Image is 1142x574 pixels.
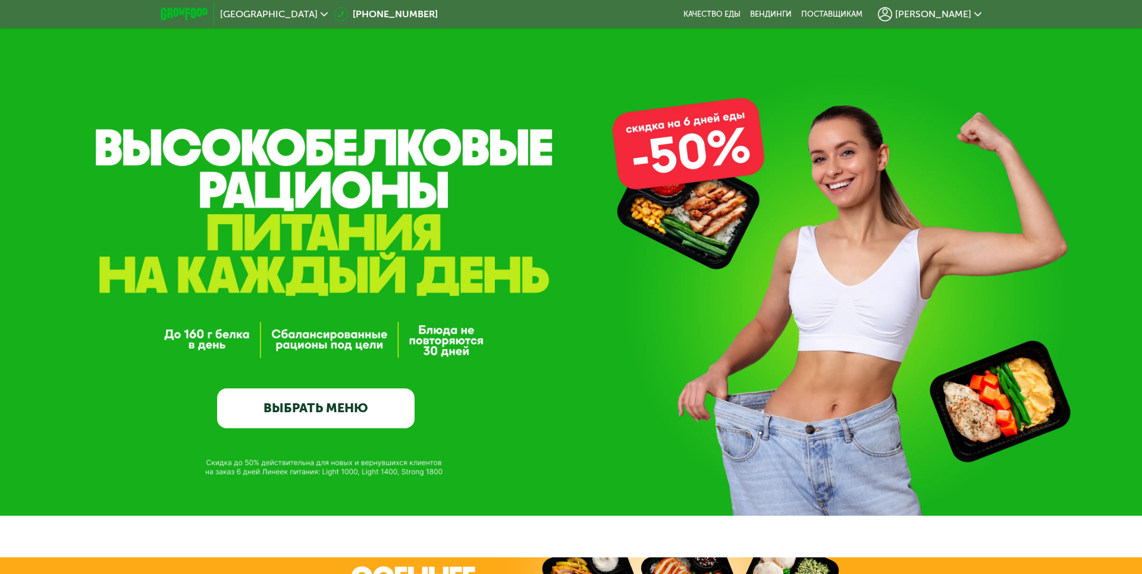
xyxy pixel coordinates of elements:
[750,10,792,19] a: Вендинги
[801,10,862,19] div: поставщикам
[895,10,971,19] span: [PERSON_NAME]
[217,388,415,428] a: ВЫБРАТЬ МЕНЮ
[683,10,741,19] a: Качество еды
[334,7,438,21] a: [PHONE_NUMBER]
[220,10,318,19] span: [GEOGRAPHIC_DATA]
